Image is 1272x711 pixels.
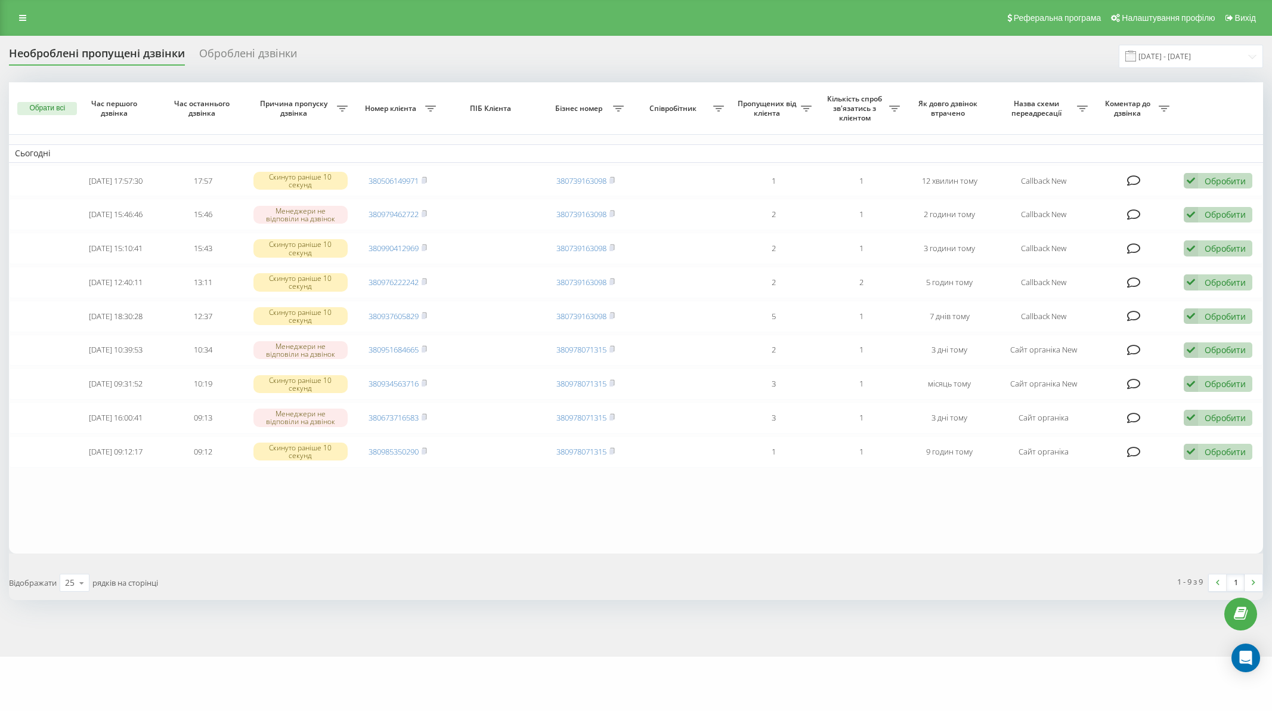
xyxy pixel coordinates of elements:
[253,307,348,325] div: Скинуто раніше 10 секунд
[818,301,905,332] td: 1
[72,233,159,264] td: [DATE] 15:10:41
[369,175,419,186] a: 380506149971
[818,267,905,298] td: 2
[72,267,159,298] td: [DATE] 12:40:11
[9,577,57,588] span: Відображати
[72,199,159,230] td: [DATE] 15:46:46
[253,375,348,393] div: Скинуто раніше 10 секунд
[253,443,348,460] div: Скинуто раніше 10 секунд
[82,99,150,118] span: Час першого дзвінка
[730,436,818,468] td: 1
[369,344,419,355] a: 380951684665
[906,199,994,230] td: 2 години тому
[556,243,606,254] a: 380739163098
[994,402,1094,434] td: Сайт органіка
[253,409,348,426] div: Менеджери не відповіли на дзвінок
[994,165,1094,197] td: Callback New
[556,209,606,220] a: 380739163098
[730,368,818,400] td: 3
[736,99,801,118] span: Пропущених від клієнта
[994,436,1094,468] td: Сайт органіка
[72,368,159,400] td: [DATE] 09:31:52
[253,99,338,118] span: Причина пропуску дзвінка
[159,436,247,468] td: 09:12
[199,47,297,66] div: Оброблені дзвінки
[159,368,247,400] td: 10:19
[999,99,1077,118] span: Назва схеми переадресації
[818,402,905,434] td: 1
[906,301,994,332] td: 7 днів тому
[730,165,818,197] td: 1
[730,267,818,298] td: 2
[906,165,994,197] td: 12 хвилин тому
[1205,378,1246,389] div: Обробити
[159,267,247,298] td: 13:11
[730,301,818,332] td: 5
[369,446,419,457] a: 380985350290
[636,104,713,113] span: Співробітник
[369,209,419,220] a: 380979462722
[72,301,159,332] td: [DATE] 18:30:28
[556,446,606,457] a: 380978071315
[818,436,905,468] td: 1
[994,233,1094,264] td: Callback New
[369,378,419,389] a: 380934563716
[556,277,606,288] a: 380739163098
[369,412,419,423] a: 380673716583
[818,368,905,400] td: 1
[1014,13,1101,23] span: Реферальна програма
[1205,277,1246,288] div: Обробити
[159,301,247,332] td: 12:37
[906,402,994,434] td: 3 дні тому
[906,233,994,264] td: 3 години тому
[169,99,237,118] span: Час останнього дзвінка
[253,239,348,257] div: Скинуто раніше 10 секунд
[994,368,1094,400] td: Сайт органіка New
[72,165,159,197] td: [DATE] 17:57:30
[159,233,247,264] td: 15:43
[1235,13,1256,23] span: Вихід
[730,402,818,434] td: 3
[730,199,818,230] td: 2
[548,104,613,113] span: Бізнес номер
[556,175,606,186] a: 380739163098
[730,233,818,264] td: 2
[994,267,1094,298] td: Callback New
[1177,576,1203,588] div: 1 - 9 з 9
[1205,344,1246,355] div: Обробити
[730,335,818,366] td: 2
[818,199,905,230] td: 1
[452,104,531,113] span: ПІБ Клієнта
[253,341,348,359] div: Менеджери не відповіли на дзвінок
[1205,243,1246,254] div: Обробити
[556,378,606,389] a: 380978071315
[906,436,994,468] td: 9 годин тому
[906,368,994,400] td: місяць тому
[824,94,889,122] span: Кількість спроб зв'язатись з клієнтом
[72,335,159,366] td: [DATE] 10:39:53
[1231,644,1260,672] div: Open Intercom Messenger
[159,402,247,434] td: 09:13
[369,311,419,322] a: 380937605829
[906,335,994,366] td: 3 дні тому
[1205,412,1246,423] div: Обробити
[72,402,159,434] td: [DATE] 16:00:41
[65,577,75,589] div: 25
[556,412,606,423] a: 380978071315
[1205,446,1246,457] div: Обробити
[360,104,425,113] span: Номер клієнта
[369,277,419,288] a: 380976222242
[1100,99,1159,118] span: Коментар до дзвінка
[994,335,1094,366] td: Сайт органіка New
[72,436,159,468] td: [DATE] 09:12:17
[1205,311,1246,322] div: Обробити
[9,47,185,66] div: Необроблені пропущені дзвінки
[369,243,419,254] a: 380990412969
[253,273,348,291] div: Скинуто раніше 10 секунд
[159,335,247,366] td: 10:34
[253,206,348,224] div: Менеджери не відповіли на дзвінок
[556,344,606,355] a: 380978071315
[915,99,983,118] span: Як довго дзвінок втрачено
[994,301,1094,332] td: Callback New
[253,172,348,190] div: Скинуто раніше 10 секунд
